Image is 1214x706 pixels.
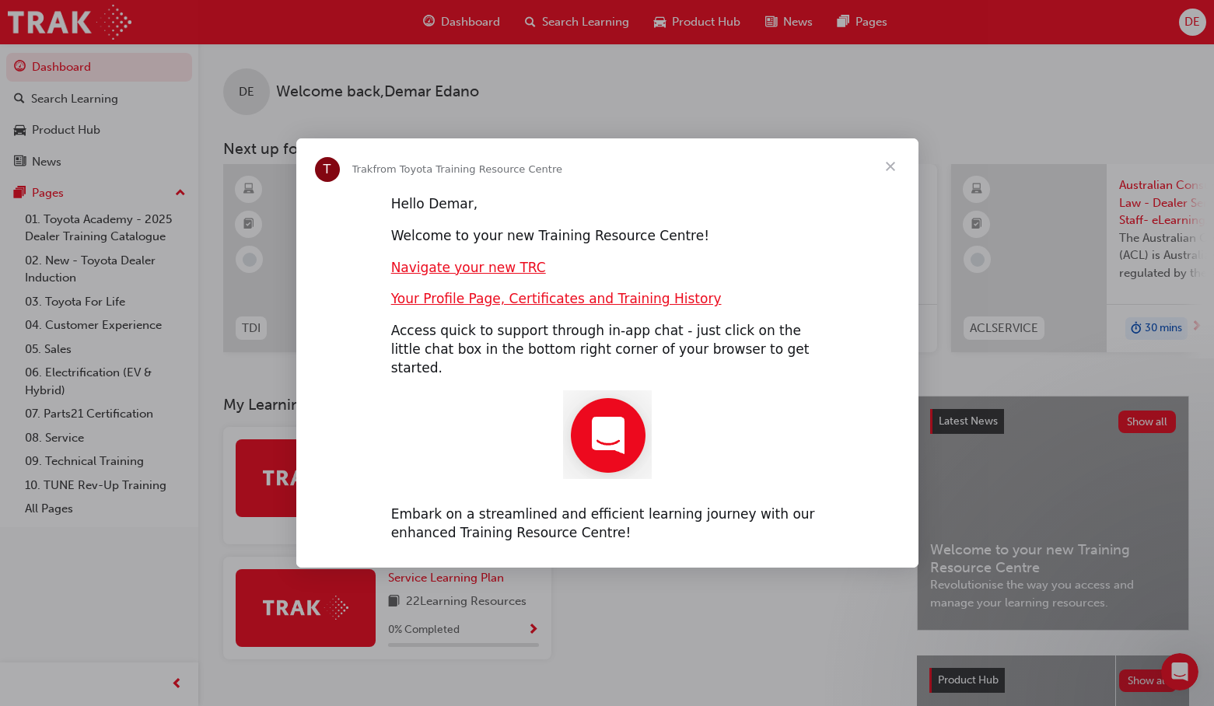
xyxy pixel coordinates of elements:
[391,291,722,306] a: Your Profile Page, Certificates and Training History
[391,227,824,246] div: Welcome to your new Training Resource Centre!
[352,163,373,175] span: Trak
[391,322,824,377] div: Access quick to support through in-app chat - just click on the little chat box in the bottom rig...
[315,157,340,182] div: Profile image for Trak
[391,260,546,275] a: Navigate your new TRC
[391,195,824,214] div: Hello Demar,
[862,138,918,194] span: Close
[373,163,562,175] span: from Toyota Training Resource Centre
[391,505,824,543] div: Embark on a streamlined and efficient learning journey with our enhanced Training Resource Centre!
